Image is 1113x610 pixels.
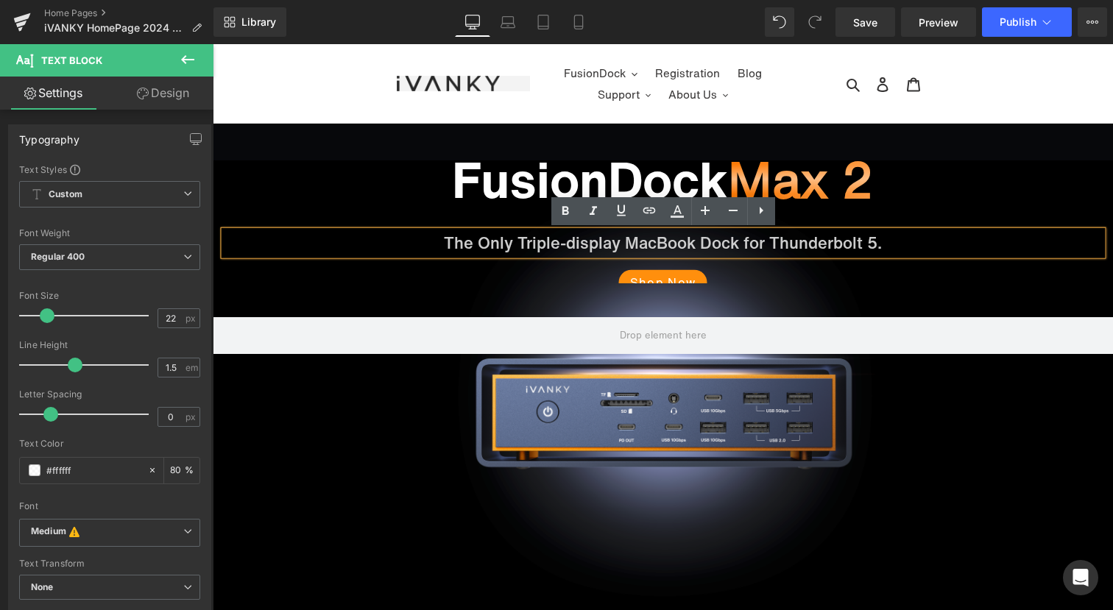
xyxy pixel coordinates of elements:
button: Support [378,40,446,61]
button: About Us [448,40,523,61]
div: Line Height [19,340,200,350]
span: FusionDock [351,21,413,38]
span: Save [853,15,877,30]
div: Text Transform [19,558,200,569]
a: Shop Now [406,226,494,251]
a: Laptop [490,7,526,37]
button: FusionDock [344,18,432,40]
p: The Only Triple-display MacBook Dock for Thunderbolt 5. [11,187,889,211]
div: Font Size [19,291,200,301]
span: iVANKY HomePage 2024 V3 [44,22,185,34]
a: New Library [213,7,286,37]
span: Max 2 [515,98,661,171]
span: Blog [525,21,549,38]
button: Publish [982,7,1072,37]
h1: FusionDock [11,104,889,165]
b: None [31,581,54,592]
a: Design [110,77,216,110]
a: Blog [517,18,556,40]
a: Home Pages [44,7,213,19]
div: Font Weight [19,228,200,238]
b: Custom [49,188,82,201]
div: Text Color [19,439,200,449]
a: Mobile [561,7,596,37]
span: Preview [919,15,958,30]
a: Tablet [526,7,561,37]
span: Shop Now [417,230,483,247]
a: Desktop [455,7,490,37]
div: Font [19,501,200,511]
i: Medium [31,525,66,540]
div: Typography [19,125,79,146]
span: em [185,363,198,372]
div: Open Intercom Messenger [1063,560,1098,595]
div: Letter Spacing [19,389,200,400]
a: Preview [901,7,976,37]
span: px [185,313,198,323]
span: Support [385,42,427,59]
span: Registration [442,21,507,38]
span: Publish [1000,16,1036,28]
span: About Us [456,42,504,59]
img: iVANKY [184,32,287,47]
button: More [1078,7,1107,37]
div: Text Styles [19,163,200,175]
input: Color [46,462,141,478]
span: Library [241,15,276,29]
span: Text Block [41,54,102,66]
button: Redo [800,7,830,37]
a: Registration [435,18,515,40]
b: Regular 400 [31,251,85,262]
div: % [164,458,199,483]
button: Undo [765,7,794,37]
span: px [185,412,198,422]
